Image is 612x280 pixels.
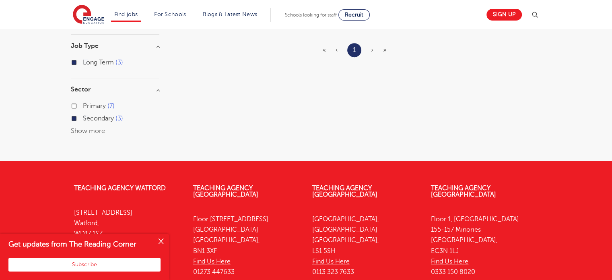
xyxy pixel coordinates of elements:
a: For Schools [154,11,186,17]
span: ‹ [336,46,338,54]
span: » [383,46,386,54]
a: Find Us Here [312,258,350,265]
input: Secondary 3 [83,115,88,120]
button: Close [153,234,169,250]
span: › [371,46,373,54]
h3: Sector [71,86,159,93]
a: Teaching Agency Watford [74,185,166,192]
button: Show more [71,127,105,135]
p: Floor 1, [GEOGRAPHIC_DATA] 155-157 Minories [GEOGRAPHIC_DATA], EC3N 1LJ 0333 150 8020 [431,214,538,278]
a: Teaching Agency [GEOGRAPHIC_DATA] [312,185,377,198]
a: 1 [353,45,356,55]
input: Primary 7 [83,102,88,108]
h4: Get updates from The Reading Corner [8,239,152,249]
a: Sign up [486,9,522,21]
p: [GEOGRAPHIC_DATA], [GEOGRAPHIC_DATA] [GEOGRAPHIC_DATA], LS1 5SH 0113 323 7633 [312,214,419,278]
span: 7 [107,102,115,110]
span: Long Term [83,59,114,66]
span: Primary [83,102,106,110]
a: Teaching Agency [GEOGRAPHIC_DATA] [431,185,496,198]
a: Recruit [338,9,370,21]
a: Find Us Here [193,258,231,265]
a: Teaching Agency [GEOGRAPHIC_DATA] [193,185,258,198]
p: [STREET_ADDRESS] Watford, WD17 1SZ 01923 281040 [74,207,181,260]
h3: Job Type [71,43,159,49]
p: Floor [STREET_ADDRESS] [GEOGRAPHIC_DATA] [GEOGRAPHIC_DATA], BN1 3XF 01273 447633 [193,214,300,278]
span: 3 [115,115,123,122]
a: Blogs & Latest News [203,11,258,17]
a: Find jobs [114,11,138,17]
input: Long Term 3 [83,59,88,64]
span: « [323,46,326,54]
a: Find Us Here [431,258,468,265]
button: Subscribe [8,258,161,272]
span: Schools looking for staff [285,12,337,18]
span: 3 [115,59,123,66]
img: Engage Education [73,5,104,25]
span: Secondary [83,115,114,122]
span: Recruit [345,12,363,18]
